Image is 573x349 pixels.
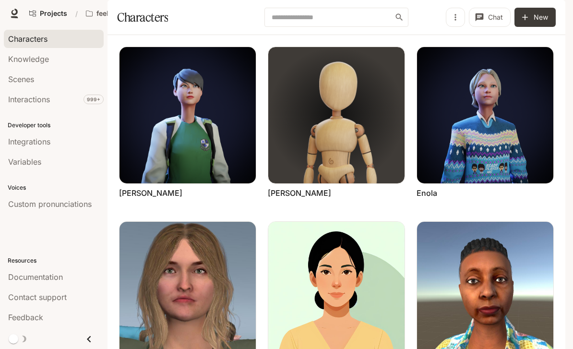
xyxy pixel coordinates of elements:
[268,47,405,183] img: David Smallbrook
[25,4,72,23] a: Go to projects
[96,10,119,18] p: feeLab
[119,47,256,183] img: Aline
[268,188,331,198] a: [PERSON_NAME]
[40,10,67,18] span: Projects
[514,8,556,27] button: New
[417,47,553,183] img: Enola
[119,188,182,198] a: [PERSON_NAME]
[82,4,133,23] button: All workspaces
[72,9,82,19] div: /
[469,8,511,27] button: Chat
[417,188,437,198] a: Enola
[117,8,168,27] h1: Characters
